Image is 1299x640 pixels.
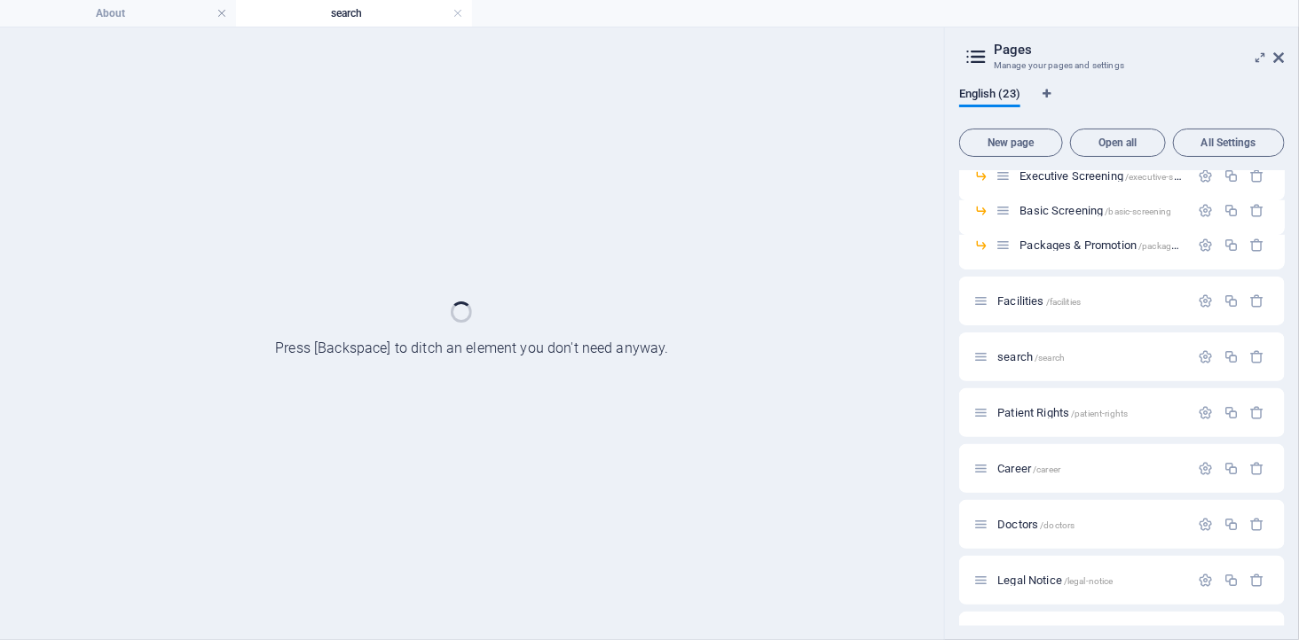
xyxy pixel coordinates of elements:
[959,129,1063,157] button: New page
[1224,517,1239,532] div: Duplicate
[1046,297,1082,307] span: /facilities
[997,406,1128,419] span: Patient Rights
[1070,129,1166,157] button: Open all
[1250,461,1265,476] div: Remove
[1181,137,1277,148] span: All Settings
[1224,349,1239,364] div: Duplicate
[959,88,1285,121] div: Language Tabs
[1078,137,1158,148] span: Open all
[1250,238,1265,253] div: Remove
[1105,207,1171,216] span: /basic-screening
[1020,238,1225,252] span: Packages & Promotion
[1173,129,1285,157] button: All Settings
[994,58,1249,74] h3: Manage your pages and settings
[1198,203,1213,218] div: Settings
[1035,353,1065,363] span: /search
[1250,517,1265,532] div: Remove
[1250,349,1265,364] div: Remove
[1224,573,1239,588] div: Duplicate
[992,574,1189,586] div: Legal Notice/legal-notice
[1198,461,1213,476] div: Settings
[992,351,1189,363] div: search/search
[959,83,1020,108] span: English (23)
[1198,168,1213,183] div: Settings
[1198,573,1213,588] div: Settings
[1125,172,1208,182] span: /executive-screening
[1033,464,1060,474] span: /career
[1020,204,1171,217] span: Click to open page
[992,407,1189,418] div: Patient Rights/patient-rights
[1198,293,1213,308] div: Settings
[1224,293,1239,308] div: Duplicate
[1014,205,1189,216] div: Basic Screening/basic-screening
[1250,405,1265,420] div: Remove
[1250,203,1265,218] div: Remove
[1250,168,1265,183] div: Remove
[1040,520,1075,530] span: /doctors
[1020,169,1208,183] span: Click to open page
[1224,203,1239,218] div: Duplicate
[997,462,1060,475] span: Click to open page
[997,294,1081,308] span: Facilities
[1198,405,1213,420] div: Settings
[1224,405,1239,420] div: Duplicate
[1014,170,1189,182] div: Executive Screening/executive-screening
[1224,238,1239,253] div: Duplicate
[1071,409,1128,418] span: /patient-rights
[1198,517,1213,532] div: Settings
[1224,461,1239,476] div: Duplicate
[967,137,1055,148] span: New page
[1250,293,1265,308] div: Remove
[992,463,1189,474] div: Career/career
[997,574,1113,587] span: Legal Notice
[997,518,1075,531] span: Doctors
[994,42,1285,58] h2: Pages
[1224,168,1239,183] div: Duplicate
[1064,576,1114,586] span: /legal-notice
[236,4,472,23] h4: search
[997,350,1065,363] span: Click to open page
[992,295,1189,307] div: Facilities/facilities
[1250,573,1265,588] div: Remove
[1014,239,1189,251] div: Packages & Promotion/packages-promotion
[1198,349,1213,364] div: Settings
[1198,238,1213,253] div: Settings
[1138,241,1226,251] span: /packages-promotion
[992,519,1189,530] div: Doctors/doctors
